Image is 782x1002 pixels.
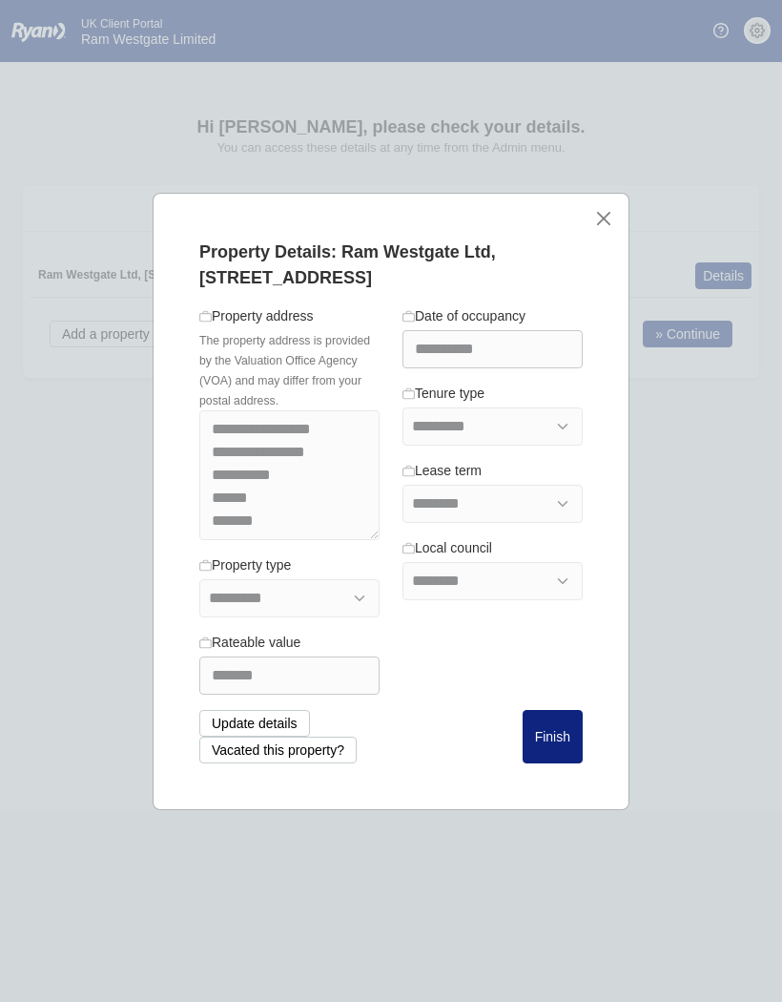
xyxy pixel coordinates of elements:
button: Vacated this property? [199,737,357,763]
label: Date of occupancy [402,306,525,326]
label: Rateable value [199,633,300,653]
small: The property address is provided by the Valuation Office Agency (VOA) and may differ from your po... [199,334,370,407]
div: Property Details: Ram Westgate Ltd, [STREET_ADDRESS] [199,240,583,291]
button: Finish [523,710,583,763]
label: Tenure type [402,384,484,404]
label: Local council [402,538,492,558]
button: Update details [199,710,310,737]
label: Lease term [402,461,482,481]
label: Property type [199,555,291,575]
button: close [593,209,613,229]
label: Property address [199,306,314,326]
